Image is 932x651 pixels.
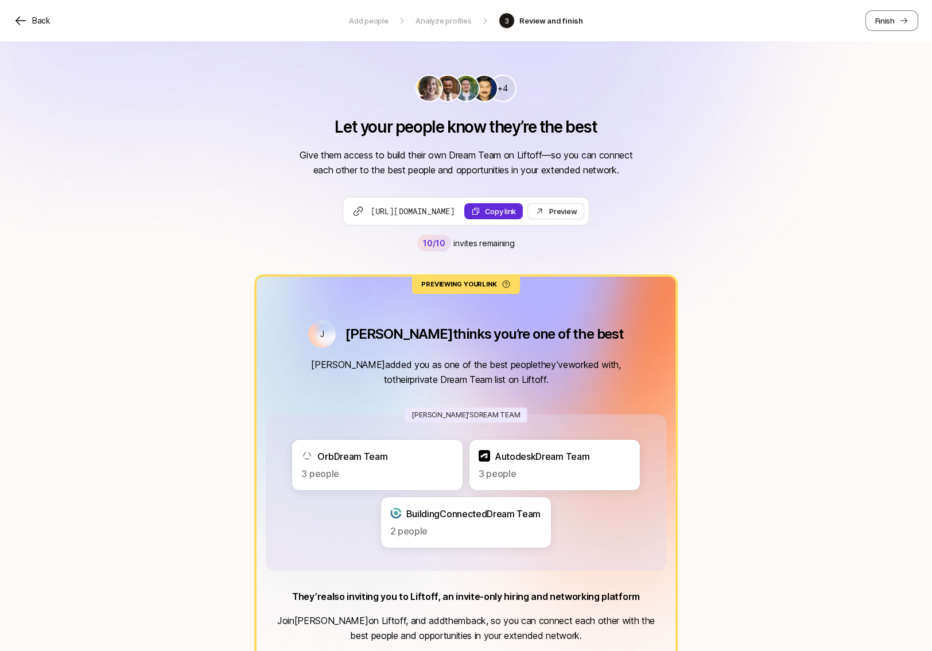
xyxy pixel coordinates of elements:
[32,14,51,28] p: Back
[311,357,621,387] p: [PERSON_NAME] added you as one of the best people they’ve worked with, to their private Dream Tea...
[865,10,918,31] button: Finish
[345,326,624,342] p: [PERSON_NAME] thinks you’re one of the best
[335,118,597,136] p: Let your people know they’re the best
[349,15,388,26] p: Add people
[527,203,584,219] a: Preview
[472,76,497,101] img: 5c2c8847_cfa9_4890_8d06_8969fe5db5ec.jpg
[421,279,497,289] p: PREVIEWING YOUR LINK
[495,449,589,464] p: Autodesk Dream Team
[453,237,514,250] p: invites remaining
[417,76,442,101] img: 574f29f4_7c17_4dc4_8196_0daac3c547d7.jpg
[390,524,542,538] p: 2 people
[415,15,471,26] p: Analyze profiles
[406,506,541,521] p: BuildingConnected Dream Team
[549,206,577,217] div: Preview
[875,15,895,26] p: Finish
[405,408,527,423] p: [PERSON_NAME]’s Dream Team
[504,15,509,26] p: 3
[417,235,451,251] div: 10 /10
[479,450,490,462] img: Autodesk
[453,76,479,101] img: 69de13f1_7ee7_46b7_9e97_bbd0570c89a6.jpg
[301,450,313,462] img: Orb
[498,83,507,94] p: +4
[297,148,635,177] p: Give them access to build their own Dream Team on Liftoff—so you can connect each other to the be...
[320,330,324,338] p: J
[390,507,402,519] img: BuildingConnected
[464,203,523,219] button: Copy link
[277,613,655,643] p: Join [PERSON_NAME] on Liftoff, and add them back, so you can connect each other with the best peo...
[301,466,453,481] p: 3 people
[371,206,455,217] span: [URL][DOMAIN_NAME]
[519,15,583,26] p: Review and finish
[292,589,640,604] p: They’re also inviting you to Liftoff, an invite-only hiring and networking platform
[479,466,631,481] p: 3 people
[317,449,387,464] p: Orb Dream Team
[435,76,460,101] img: bc636e27_47c3_45b5_aff1_e31cd1bf345d.jpg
